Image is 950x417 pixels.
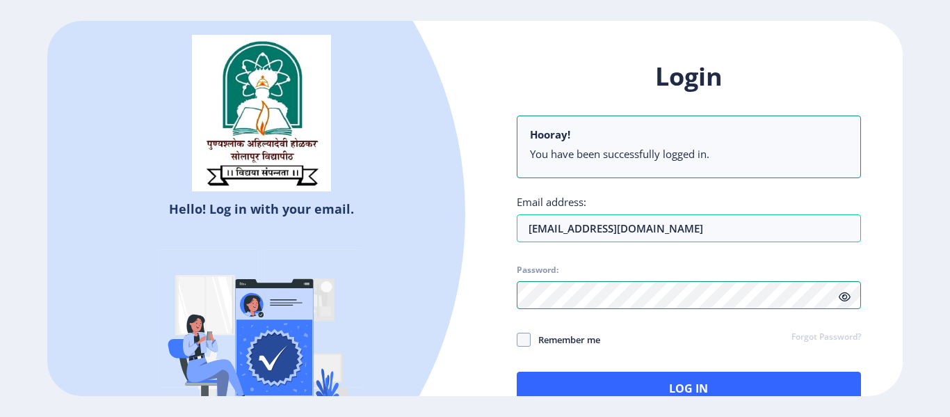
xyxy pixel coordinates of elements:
[517,372,861,405] button: Log In
[517,214,861,242] input: Email address
[530,147,848,161] li: You have been successfully logged in.
[791,331,861,344] a: Forgot Password?
[530,127,570,141] b: Hooray!
[517,265,558,276] label: Password:
[192,35,331,192] img: sulogo.png
[531,331,600,348] span: Remember me
[517,60,861,93] h1: Login
[517,195,586,209] label: Email address:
